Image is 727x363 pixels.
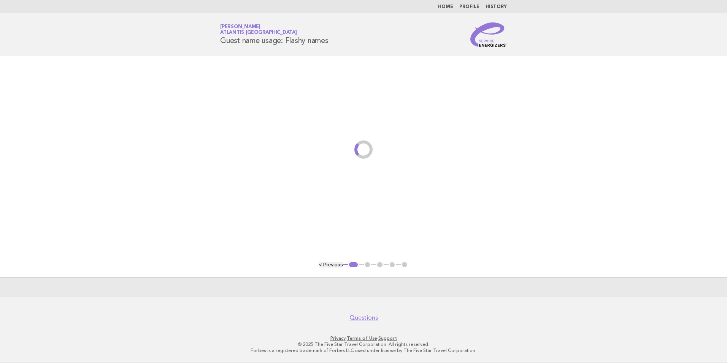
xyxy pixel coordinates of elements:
[378,336,397,341] a: Support
[330,336,346,341] a: Privacy
[131,341,596,347] p: © 2025 The Five Star Travel Corporation. All rights reserved.
[220,25,329,45] h1: Guest name usage: Flashy names
[220,30,297,35] span: Atlantis [GEOGRAPHIC_DATA]
[459,5,479,9] a: Profile
[220,24,297,35] a: [PERSON_NAME]Atlantis [GEOGRAPHIC_DATA]
[486,5,507,9] a: History
[349,314,378,322] a: Questions
[470,22,507,47] img: Service Energizers
[347,336,377,341] a: Terms of Use
[131,335,596,341] p: · ·
[438,5,453,9] a: Home
[131,347,596,353] p: Forbes is a registered trademark of Forbes LLC used under license by The Five Star Travel Corpora...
